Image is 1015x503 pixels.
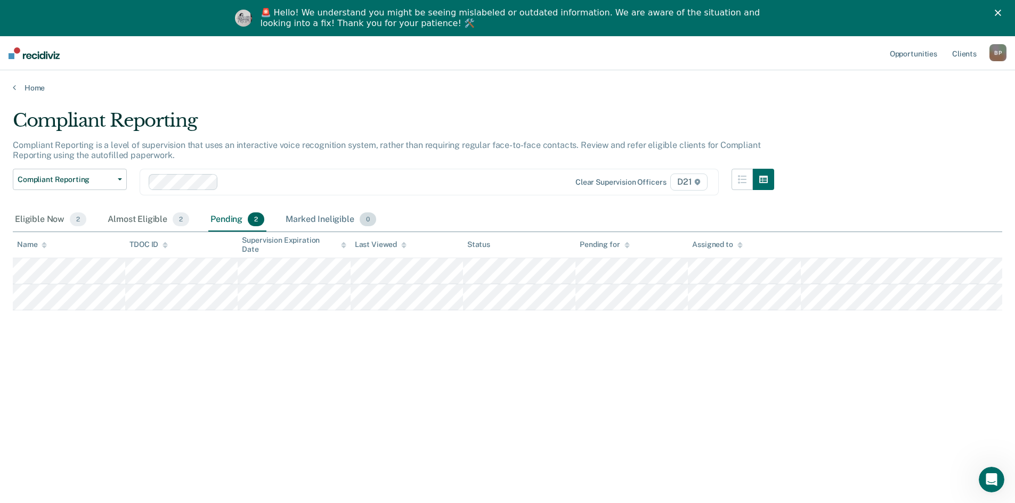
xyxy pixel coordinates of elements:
p: Compliant Reporting is a level of supervision that uses an interactive voice recognition system, ... [13,140,760,160]
img: Recidiviz [9,47,60,59]
div: Pending for [580,240,629,249]
div: Last Viewed [355,240,407,249]
div: TDOC ID [129,240,168,249]
button: Compliant Reporting [13,169,127,190]
div: Marked Ineligible0 [283,208,378,232]
a: Home [13,83,1002,93]
span: 0 [360,212,376,226]
div: Compliant Reporting [13,110,774,140]
div: Supervision Expiration Date [242,236,346,254]
button: BP [989,44,1006,61]
span: 2 [70,212,86,226]
span: D21 [670,174,707,191]
span: Compliant Reporting [18,175,113,184]
div: Pending2 [208,208,266,232]
div: Assigned to [692,240,742,249]
div: Clear supervision officers [575,178,666,187]
span: 2 [248,212,264,226]
div: Eligible Now2 [13,208,88,232]
div: 🚨 Hello! We understand you might be seeing mislabeled or outdated information. We are aware of th... [261,7,764,29]
div: Close [995,10,1005,16]
a: Opportunities [888,36,939,70]
img: Profile image for Kim [235,10,252,27]
div: B P [989,44,1006,61]
span: 2 [173,212,189,226]
div: Status [467,240,490,249]
iframe: Intercom live chat [979,467,1004,492]
div: Almost Eligible2 [105,208,191,232]
a: Clients [950,36,979,70]
div: Name [17,240,47,249]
